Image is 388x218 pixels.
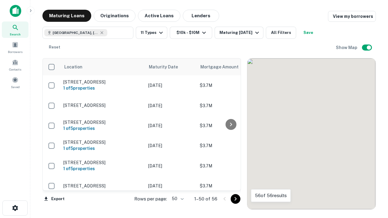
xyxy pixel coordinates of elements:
p: $3.7M [200,142,260,149]
span: Borrowers [8,49,22,54]
p: $3.7M [200,183,260,189]
p: [DATE] [148,163,194,169]
span: Saved [11,84,20,89]
button: Go to next page [231,194,240,204]
p: 56 of 56 results [255,192,287,199]
p: [DATE] [148,122,194,129]
p: [STREET_ADDRESS] [63,160,142,165]
button: Maturing [DATE] [215,27,263,39]
iframe: Chat Widget [358,150,388,179]
span: Location [64,63,82,71]
p: [STREET_ADDRESS] [63,103,142,108]
th: Mortgage Amount [197,58,263,75]
div: 0 0 [247,58,376,209]
span: [GEOGRAPHIC_DATA], [GEOGRAPHIC_DATA] [53,30,98,35]
span: Mortgage Amount [200,63,246,71]
button: Maturing Loans [42,10,91,22]
p: [STREET_ADDRESS] [63,120,142,125]
button: Reset [45,41,64,53]
h6: 1 of 5 properties [63,85,142,91]
p: [STREET_ADDRESS] [63,140,142,145]
a: Saved [2,74,28,91]
img: capitalize-icon.png [10,5,21,17]
p: [STREET_ADDRESS] [63,79,142,85]
button: 11 Types [136,27,167,39]
p: [DATE] [148,82,194,89]
p: $3.7M [200,102,260,109]
th: Location [60,58,145,75]
div: Maturing [DATE] [219,29,261,36]
p: 1–50 of 56 [194,195,217,203]
span: Maturity Date [149,63,186,71]
span: Contacts [9,67,21,72]
p: [DATE] [148,102,194,109]
button: All Filters [266,27,296,39]
button: Export [42,194,66,203]
button: Active Loans [138,10,180,22]
p: Rows per page: [134,195,167,203]
button: $10k - $10M [170,27,212,39]
a: Contacts [2,57,28,73]
a: View my borrowers [328,11,376,22]
h6: 1 of 5 properties [63,125,142,132]
h6: 1 of 5 properties [63,145,142,152]
p: [DATE] [148,142,194,149]
p: $3.7M [200,122,260,129]
h6: 1 of 5 properties [63,165,142,172]
p: [STREET_ADDRESS] [63,183,142,189]
p: [DATE] [148,183,194,189]
button: Save your search to get updates of matches that match your search criteria. [299,27,318,39]
p: $3.7M [200,163,260,169]
button: Originations [94,10,135,22]
span: Search [10,32,21,37]
th: Maturity Date [145,58,197,75]
div: 50 [169,194,185,203]
a: Search [2,21,28,38]
a: Borrowers [2,39,28,55]
button: Lenders [183,10,219,22]
h6: Show Map [336,44,358,51]
p: $3.7M [200,82,260,89]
